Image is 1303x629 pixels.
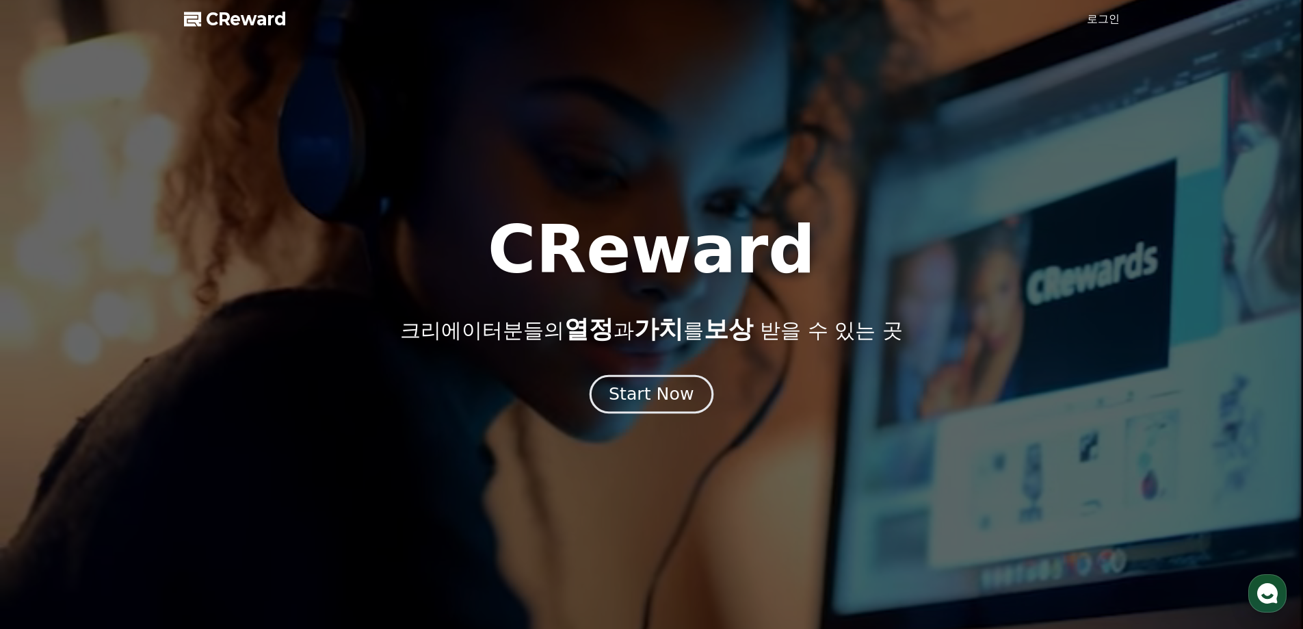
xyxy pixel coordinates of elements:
[592,389,711,402] a: Start Now
[488,217,815,283] h1: CReward
[564,315,614,343] span: 열정
[1087,11,1120,27] a: 로그인
[184,8,287,30] a: CReward
[400,316,902,343] p: 크리에이터분들의 과 를 받을 수 있는 곳
[634,315,683,343] span: 가치
[590,374,713,413] button: Start Now
[4,434,90,468] a: 홈
[176,434,263,468] a: 설정
[704,315,753,343] span: 보상
[211,454,228,465] span: 설정
[206,8,287,30] span: CReward
[90,434,176,468] a: 대화
[43,454,51,465] span: 홈
[609,383,694,406] div: Start Now
[125,455,142,466] span: 대화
